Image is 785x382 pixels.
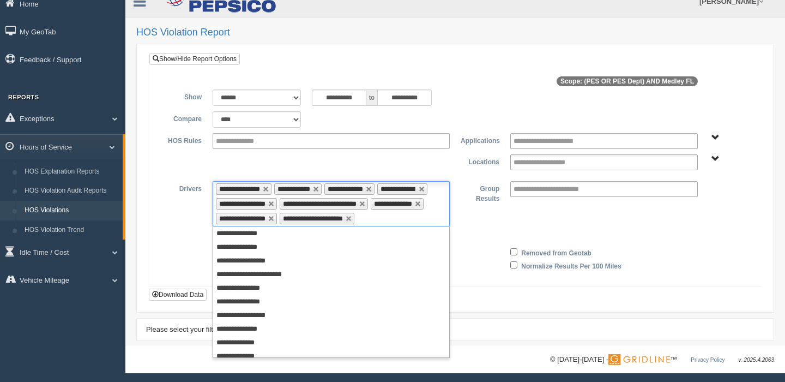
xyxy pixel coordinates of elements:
[20,201,123,220] a: HOS Violations
[550,354,774,366] div: © [DATE]-[DATE] - ™
[557,76,698,86] span: Scope: (PES OR PES Dept) AND Medley FL
[20,220,123,240] a: HOS Violation Trend
[739,357,774,363] span: v. 2025.4.2063
[136,27,774,38] h2: HOS Violation Report
[158,133,207,146] label: HOS Rules
[691,357,724,363] a: Privacy Policy
[149,53,240,65] a: Show/Hide Report Options
[146,325,403,333] span: Please select your filter options above and click "Apply Filters" to view your report.
[158,181,207,194] label: Drivers
[20,181,123,201] a: HOS Violation Audit Reports
[455,181,505,204] label: Group Results
[158,111,207,124] label: Compare
[521,246,591,259] label: Removed from Geotab
[608,354,670,365] img: Gridline
[455,154,505,168] label: Locations
[521,259,621,272] label: Normalize Results Per 100 Miles
[158,89,207,103] label: Show
[149,289,207,301] button: Download Data
[20,162,123,182] a: HOS Explanation Reports
[366,89,377,106] span: to
[455,133,505,146] label: Applications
